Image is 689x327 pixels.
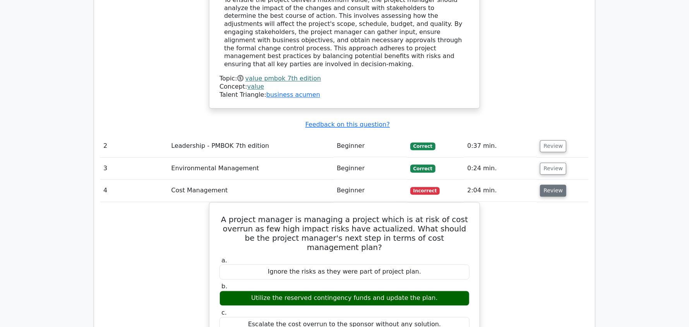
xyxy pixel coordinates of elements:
td: Beginner [334,158,407,180]
div: Concept: [219,83,470,91]
td: 4 [100,180,168,202]
span: Correct [410,164,435,172]
div: Ignore the risks as they were part of project plan. [219,264,470,279]
a: value pmbok 7th edition [245,75,321,82]
a: Feedback on this question? [305,121,390,128]
span: a. [221,257,227,264]
a: value [247,83,264,90]
td: Beginner [334,135,407,157]
td: Cost Management [168,180,334,202]
button: Review [540,185,566,197]
td: Beginner [334,180,407,202]
td: Leadership - PMBOK 7th edition [168,135,334,157]
div: Topic: [219,75,470,83]
span: b. [221,282,227,290]
button: Review [540,140,566,152]
div: Talent Triangle: [219,75,470,99]
h5: A project manager is managing a project which is at risk of cost overrun as few high impact risks... [219,215,470,252]
button: Review [540,163,566,175]
td: 3 [100,158,168,180]
td: 0:24 min. [464,158,537,180]
td: 2:04 min. [464,180,537,202]
span: c. [221,309,227,316]
td: 2 [100,135,168,157]
span: Incorrect [410,187,440,195]
td: 0:37 min. [464,135,537,157]
td: Environmental Management [168,158,334,180]
a: business acumen [266,91,320,98]
div: Utilize the reserved contingency funds and update the plan. [219,291,470,306]
span: Correct [410,142,435,150]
